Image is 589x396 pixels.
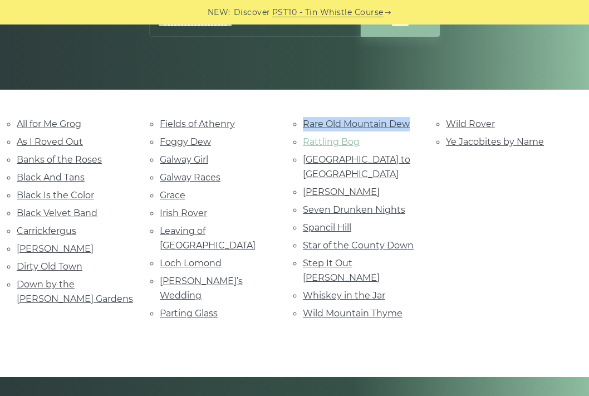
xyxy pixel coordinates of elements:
a: Seven Drunken Nights [303,204,405,215]
a: Spancil Hill [303,222,351,233]
a: [PERSON_NAME] [17,243,94,254]
a: Whiskey in the Jar [303,290,385,301]
a: Rare Old Mountain Dew [303,119,410,129]
a: Wild Rover [446,119,495,129]
a: Galway Races [160,172,220,183]
a: Loch Lomond [160,258,222,268]
a: Leaving of [GEOGRAPHIC_DATA] [160,226,256,251]
a: PST10 - Tin Whistle Course [272,6,384,19]
a: Grace [160,190,185,201]
a: Black And Tans [17,172,85,183]
a: Parting Glass [160,308,218,319]
a: Black Velvet Band [17,208,97,218]
a: Down by the [PERSON_NAME] Gardens [17,279,133,304]
a: Rattling Bog [303,136,360,147]
span: NEW: [208,6,230,19]
a: As I Roved Out [17,136,83,147]
a: Dirty Old Town [17,261,82,272]
a: Galway Girl [160,154,208,165]
a: Banks of the Roses [17,154,102,165]
a: Carrickfergus [17,226,76,236]
a: [PERSON_NAME]’s Wedding [160,276,243,301]
span: Discover [234,6,271,19]
a: Step It Out [PERSON_NAME] [303,258,380,283]
a: [PERSON_NAME] [303,187,380,197]
a: All for Me Grog [17,119,81,129]
a: Ye Jacobites by Name [446,136,544,147]
a: [GEOGRAPHIC_DATA] to [GEOGRAPHIC_DATA] [303,154,410,179]
a: Fields of Athenry [160,119,235,129]
a: Star of the County Down [303,240,414,251]
a: Wild Mountain Thyme [303,308,403,319]
a: Irish Rover [160,208,207,218]
a: Foggy Dew [160,136,211,147]
a: Black Is the Color [17,190,94,201]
